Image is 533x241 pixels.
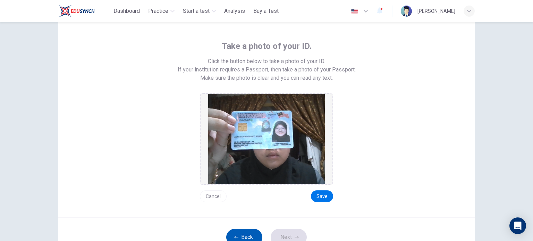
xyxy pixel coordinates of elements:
span: Make sure the photo is clear and you can read any text. [200,74,333,82]
button: Start a test [180,5,219,17]
img: en [350,9,359,14]
span: Practice [148,7,168,15]
button: Cancel [200,190,227,202]
button: Buy a Test [251,5,281,17]
img: preview screemshot [208,94,325,184]
span: Dashboard [113,7,140,15]
img: Profile picture [401,6,412,17]
span: Buy a Test [253,7,279,15]
div: [PERSON_NAME] [417,7,455,15]
img: ELTC logo [58,4,95,18]
button: Analysis [221,5,248,17]
div: Open Intercom Messenger [509,217,526,234]
span: Analysis [224,7,245,15]
span: Start a test [183,7,210,15]
span: Click the button below to take a photo of your ID. If your institution requires a Passport, then ... [178,57,356,74]
button: Save [311,190,333,202]
button: Practice [145,5,177,17]
a: ELTC logo [58,4,111,18]
button: Dashboard [111,5,143,17]
span: Take a photo of your ID. [222,41,312,52]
